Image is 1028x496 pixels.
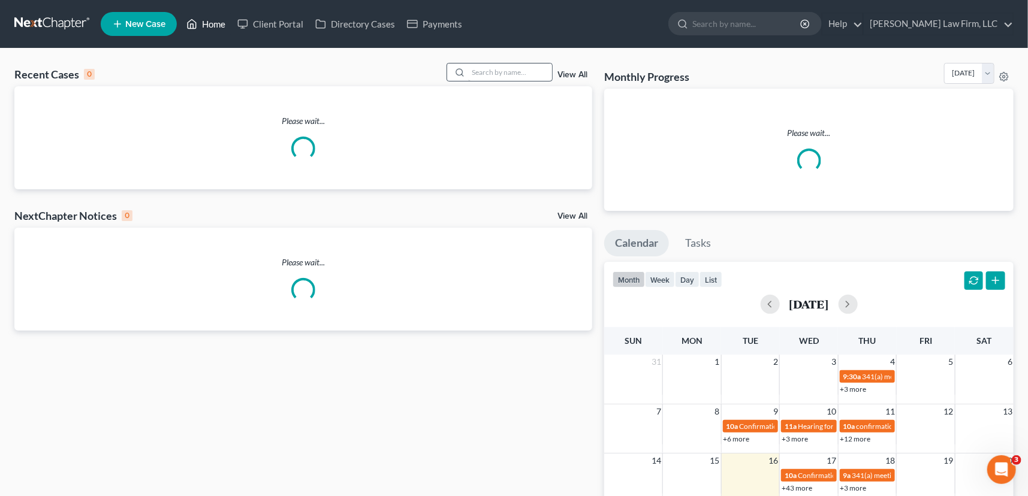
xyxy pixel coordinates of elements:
span: 20 [1002,453,1014,468]
span: 7 [655,404,662,419]
span: Confirmation hearing for [PERSON_NAME] [740,422,876,431]
span: Sat [977,335,992,346]
span: Thu [859,335,876,346]
span: 8 [714,404,721,419]
span: New Case [125,20,165,29]
button: day [675,271,700,288]
h3: Monthly Progress [604,69,689,84]
a: Directory Cases [309,13,401,35]
span: Mon [682,335,703,346]
span: 13 [1002,404,1014,419]
span: 10a [785,471,797,480]
span: 341(a) meeting for [PERSON_NAME] [863,372,978,381]
span: 3 [831,355,838,369]
a: Client Portal [231,13,309,35]
span: 16 [767,453,779,468]
div: NextChapter Notices [14,208,132,223]
button: week [645,271,675,288]
p: Please wait... [614,127,1004,139]
span: 341(a) meeting for [PERSON_NAME] [852,471,968,480]
span: 9 [772,404,779,419]
span: 10a [843,422,855,431]
input: Search by name... [468,63,552,81]
h2: [DATE] [789,298,829,310]
span: 10 [826,404,838,419]
div: 0 [84,69,95,80]
a: Calendar [604,230,669,256]
p: Please wait... [14,115,592,127]
span: Confirmation Hearing for [PERSON_NAME] [798,471,935,480]
span: 15 [709,453,721,468]
a: Home [180,13,231,35]
span: Tue [743,335,758,346]
span: 11 [884,404,896,419]
span: 5 [948,355,955,369]
span: 3 [1012,455,1021,465]
iframe: Intercom live chat [987,455,1016,484]
button: month [613,271,645,288]
span: 9a [843,471,851,480]
span: Hearing for [PERSON_NAME] and [PERSON_NAME] [798,422,962,431]
span: 10a [726,422,738,431]
div: 0 [122,210,132,221]
span: Fri [920,335,932,346]
span: 31 [650,355,662,369]
span: 2 [772,355,779,369]
a: +6 more [723,434,750,443]
a: +43 more [782,483,812,492]
span: 1 [714,355,721,369]
span: Sun [625,335,642,346]
span: Wed [799,335,819,346]
a: View All [557,71,587,79]
span: 12 [943,404,955,419]
p: Please wait... [14,256,592,268]
a: +3 more [840,385,867,394]
span: 17 [826,453,838,468]
span: 18 [884,453,896,468]
input: Search by name... [692,13,802,35]
span: 11a [785,422,797,431]
a: Payments [401,13,468,35]
a: +3 more [840,483,867,492]
span: 14 [650,453,662,468]
a: [PERSON_NAME] Law Firm, LLC [864,13,1013,35]
button: list [700,271,722,288]
a: Help [822,13,863,35]
span: 19 [943,453,955,468]
div: Recent Cases [14,67,95,81]
span: confirmation hearing for [PERSON_NAME] [857,422,991,431]
span: 4 [889,355,896,369]
span: 9:30a [843,372,861,381]
a: +12 more [840,434,871,443]
a: +3 more [782,434,808,443]
a: View All [557,212,587,220]
span: 6 [1006,355,1014,369]
a: Tasks [674,230,722,256]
